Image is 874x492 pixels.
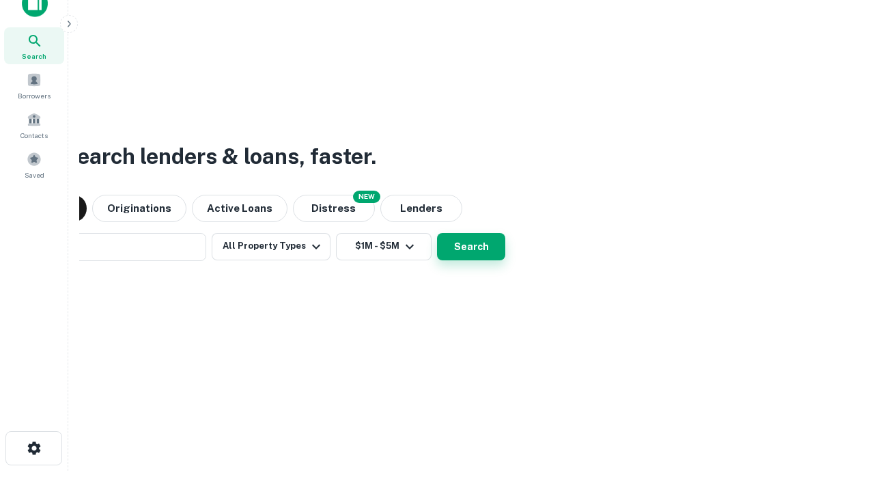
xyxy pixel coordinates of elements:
[62,140,376,173] h3: Search lenders & loans, faster.
[25,169,44,180] span: Saved
[437,233,505,260] button: Search
[4,27,64,64] a: Search
[22,51,46,61] span: Search
[336,233,432,260] button: $1M - $5M
[380,195,462,222] button: Lenders
[4,107,64,143] a: Contacts
[353,191,380,203] div: NEW
[806,383,874,448] iframe: Chat Widget
[18,90,51,101] span: Borrowers
[4,67,64,104] a: Borrowers
[212,233,330,260] button: All Property Types
[20,130,48,141] span: Contacts
[92,195,186,222] button: Originations
[192,195,287,222] button: Active Loans
[4,146,64,183] a: Saved
[293,195,375,222] button: Search distressed loans with lien and other non-mortgage details.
